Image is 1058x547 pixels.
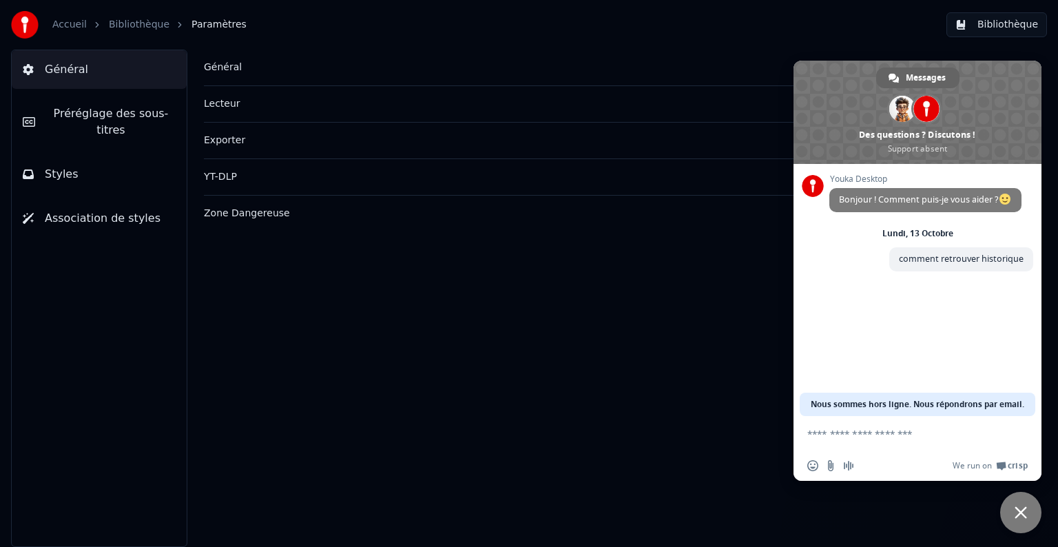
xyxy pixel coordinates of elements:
[807,460,818,471] span: Insérer un emoji
[825,460,836,471] span: Envoyer un fichier
[843,460,854,471] span: Message audio
[953,460,1028,471] a: We run onCrisp
[204,86,1030,122] button: Lecteur
[204,61,1008,74] div: Général
[1008,460,1028,471] span: Crisp
[807,428,997,440] textarea: Entrez votre message...
[204,207,1008,220] div: Zone Dangereuse
[204,123,1030,158] button: Exporter
[899,253,1024,265] span: comment retrouver historique
[191,18,247,32] span: Paramètres
[204,159,1030,195] button: YT-DLP
[906,68,946,88] span: Messages
[204,134,1008,147] div: Exporter
[839,194,1012,205] span: Bonjour ! Comment puis-je vous aider ?
[953,460,992,471] span: We run on
[204,50,1030,85] button: Général
[12,199,187,238] button: Association de styles
[11,11,39,39] img: youka
[45,61,88,78] span: Général
[109,18,169,32] a: Bibliothèque
[1000,492,1041,533] div: Fermer le chat
[12,94,187,149] button: Préréglage des sous-titres
[829,174,1021,184] span: Youka Desktop
[45,210,160,227] span: Association de styles
[46,105,176,138] span: Préréglage des sous-titres
[12,155,187,194] button: Styles
[204,97,1008,111] div: Lecteur
[52,18,87,32] a: Accueil
[882,229,953,238] div: Lundi, 13 Octobre
[12,50,187,89] button: Général
[811,393,1024,416] span: Nous sommes hors ligne. Nous répondrons par email.
[52,18,247,32] nav: breadcrumb
[946,12,1047,37] button: Bibliothèque
[204,196,1030,231] button: Zone Dangereuse
[876,68,960,88] div: Messages
[204,170,1008,184] div: YT-DLP
[45,166,79,183] span: Styles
